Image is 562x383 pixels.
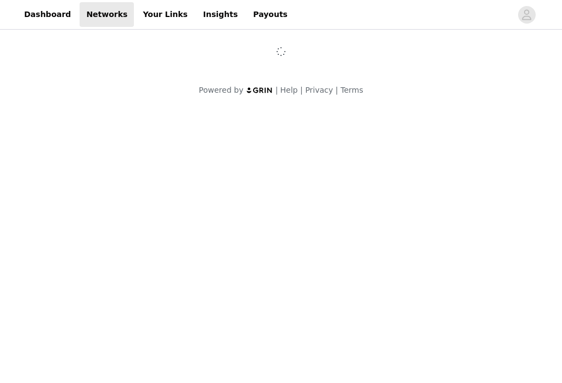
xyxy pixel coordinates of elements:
[280,86,298,94] a: Help
[305,86,333,94] a: Privacy
[246,2,294,27] a: Payouts
[196,2,244,27] a: Insights
[521,6,532,24] div: avatar
[199,86,243,94] span: Powered by
[80,2,134,27] a: Networks
[276,86,278,94] span: |
[136,2,194,27] a: Your Links
[246,87,273,94] img: logo
[340,86,363,94] a: Terms
[18,2,77,27] a: Dashboard
[335,86,338,94] span: |
[300,86,303,94] span: |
